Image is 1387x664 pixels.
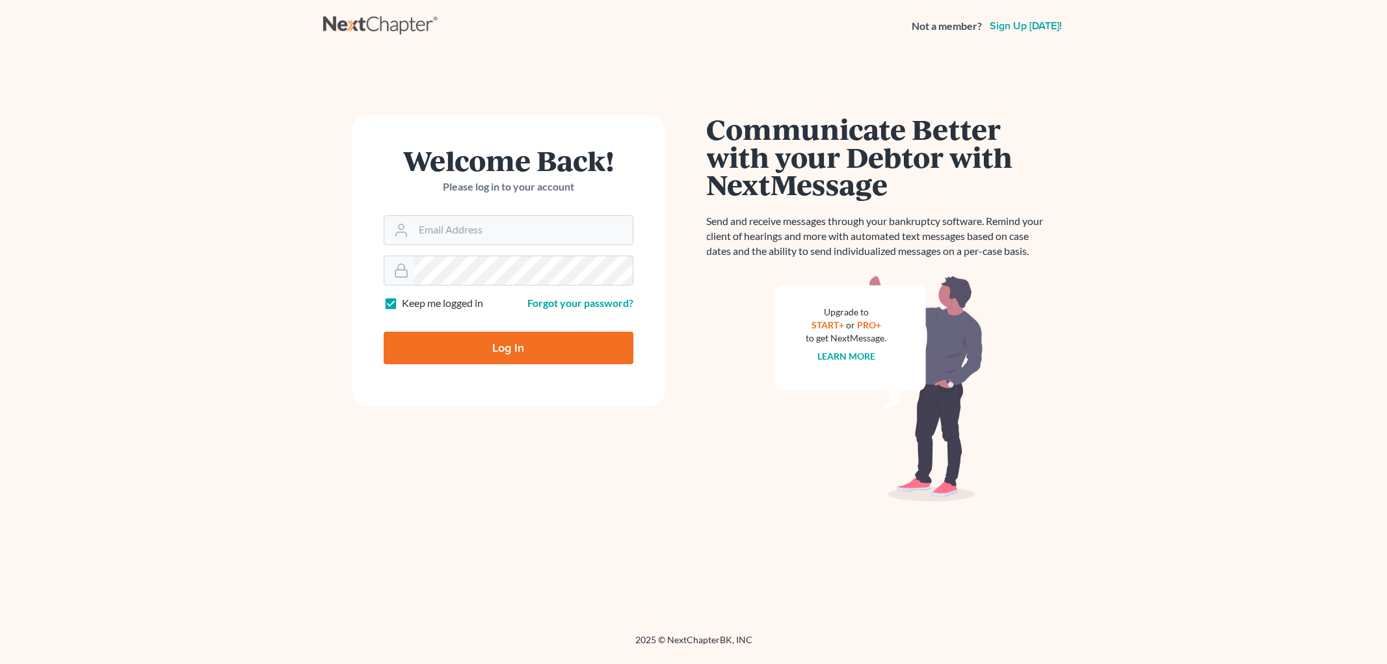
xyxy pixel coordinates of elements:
[323,633,1064,657] div: 2025 © NextChapterBK, INC
[987,21,1064,31] a: Sign up [DATE]!
[812,319,844,330] a: START+
[857,319,881,330] a: PRO+
[806,332,887,345] div: to get NextMessage.
[846,319,855,330] span: or
[402,296,483,311] label: Keep me logged in
[707,214,1051,259] p: Send and receive messages through your bankruptcy software. Remind your client of hearings and mo...
[912,19,982,34] strong: Not a member?
[817,351,875,362] a: Learn more
[775,274,983,502] img: nextmessage_bg-59042aed3d76b12b5cd301f8e5b87938c9018125f34e5fa2b7a6b67550977c72.svg
[384,179,633,194] p: Please log in to your account
[806,306,887,319] div: Upgrade to
[384,332,633,364] input: Log In
[414,216,633,245] input: Email Address
[384,146,633,174] h1: Welcome Back!
[527,297,633,309] a: Forgot your password?
[707,115,1051,198] h1: Communicate Better with your Debtor with NextMessage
